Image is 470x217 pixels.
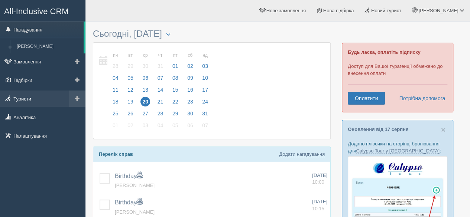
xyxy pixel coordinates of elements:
[153,48,168,74] a: чт 31
[279,151,325,157] a: Додати нагадування
[111,97,120,106] span: 18
[138,48,152,74] a: ср 30
[185,109,195,118] span: 30
[138,109,152,121] a: 27
[198,98,210,109] a: 24
[140,109,150,118] span: 27
[108,109,123,121] a: 25
[356,148,440,154] a: Calypso Tour у [GEOGRAPHIC_DATA]
[183,121,197,133] a: 06
[168,86,182,98] a: 15
[198,109,210,121] a: 31
[168,98,182,109] a: 22
[138,121,152,133] a: 03
[123,98,137,109] a: 19
[153,74,168,86] a: 07
[171,97,180,106] span: 22
[140,97,150,106] span: 20
[126,61,135,71] span: 29
[153,109,168,121] a: 28
[371,8,401,13] span: Новий турист
[111,109,120,118] span: 25
[312,172,327,186] a: [DATE] 10:00
[312,206,324,211] span: 10:15
[156,73,165,83] span: 07
[140,73,150,83] span: 06
[348,49,420,55] b: Будь ласка, оплатіть підписку
[168,109,182,121] a: 29
[441,126,445,134] button: Close
[93,29,331,39] h3: Сьогодні, [DATE]
[140,61,150,71] span: 30
[123,48,137,74] a: вт 29
[348,140,447,154] p: Додано плюсики на сторінці бронювання для :
[156,97,165,106] span: 21
[123,86,137,98] a: 12
[156,61,165,71] span: 31
[185,61,195,71] span: 02
[115,209,155,215] a: [PERSON_NAME]
[183,48,197,74] a: сб 02
[140,52,150,59] small: ср
[138,98,152,109] a: 20
[348,126,408,132] a: Оновлення від 17 серпня
[138,86,152,98] a: 13
[13,40,84,53] a: [PERSON_NAME]
[342,43,453,112] div: Доступ для Вашої турагенції обмежено до внесення оплати
[200,97,210,106] span: 24
[153,121,168,133] a: 04
[185,52,195,59] small: сб
[312,198,327,212] a: [DATE] 10:15
[156,85,165,95] span: 14
[394,92,445,105] a: Потрібна допомога
[200,52,210,59] small: нд
[126,73,135,83] span: 05
[153,86,168,98] a: 14
[418,8,458,13] span: [PERSON_NAME]
[185,73,195,83] span: 09
[171,52,180,59] small: пт
[168,48,182,74] a: пт 01
[200,121,210,130] span: 07
[171,109,180,118] span: 29
[138,74,152,86] a: 06
[200,109,210,118] span: 31
[198,121,210,133] a: 07
[153,98,168,109] a: 21
[111,73,120,83] span: 04
[115,183,155,188] span: [PERSON_NAME]
[185,121,195,130] span: 06
[115,199,143,206] a: Birthday
[200,73,210,83] span: 10
[126,109,135,118] span: 26
[4,7,69,16] span: All-Inclusive CRM
[200,61,210,71] span: 03
[171,121,180,130] span: 05
[126,121,135,130] span: 02
[168,121,182,133] a: 05
[198,48,210,74] a: нд 03
[198,74,210,86] a: 10
[171,61,180,71] span: 01
[441,125,445,134] span: ×
[156,121,165,130] span: 04
[183,98,197,109] a: 23
[312,179,324,185] span: 10:00
[200,85,210,95] span: 17
[126,97,135,106] span: 19
[171,85,180,95] span: 15
[126,85,135,95] span: 12
[185,97,195,106] span: 23
[99,151,133,157] b: Перелік справ
[123,109,137,121] a: 26
[185,85,195,95] span: 16
[312,172,327,178] span: [DATE]
[183,86,197,98] a: 16
[168,74,182,86] a: 08
[108,98,123,109] a: 18
[171,73,180,83] span: 08
[126,52,135,59] small: вт
[183,109,197,121] a: 30
[111,52,120,59] small: пн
